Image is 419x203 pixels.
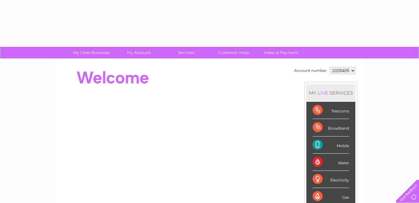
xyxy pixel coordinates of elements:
div: LIVE [316,90,329,96]
a: My Account [113,47,164,58]
a: Services [160,47,212,58]
a: Customer Help [208,47,259,58]
div: Water [313,154,349,171]
div: Mobile [313,136,349,154]
td: Account number [293,65,328,76]
a: Make A Payment [255,47,307,58]
div: MY SERVICES [306,84,355,102]
a: My Clear Business [66,47,117,58]
div: Electricity [313,171,349,188]
div: Telecoms [313,102,349,119]
div: Broadband [313,119,349,136]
